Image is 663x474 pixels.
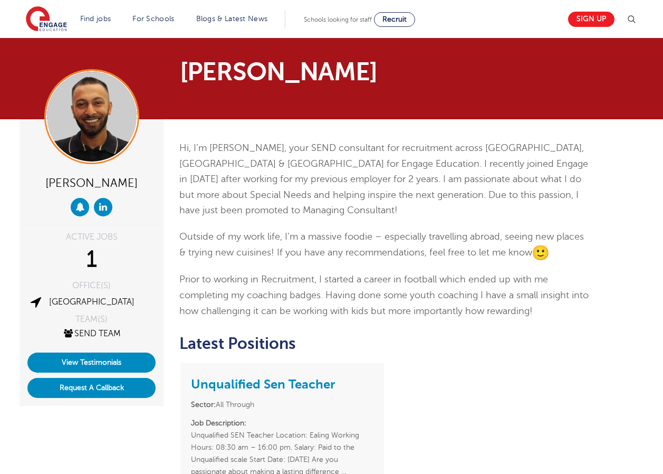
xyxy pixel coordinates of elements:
[27,378,156,398] button: Request A Callback
[80,15,111,23] a: Find jobs
[27,353,156,373] a: View Testimonials
[532,244,549,261] img: ?
[179,143,588,215] span: Hi, I’m [PERSON_NAME], your SEND consultant for recruitment across [GEOGRAPHIC_DATA], [GEOGRAPHIC...
[196,15,268,23] a: Blogs & Latest News
[191,399,373,411] li: All Through
[179,231,584,258] span: Outside of my work life, I’m a massive foodie – especially travelling abroad, seeing new places &...
[191,419,246,427] strong: Job Description:
[27,233,156,241] div: ACTIVE JOBS
[62,329,121,338] a: SEND Team
[49,297,134,307] a: [GEOGRAPHIC_DATA]
[179,335,590,353] h2: Latest Positions
[27,247,156,273] div: 1
[191,401,216,409] strong: Sector:
[27,315,156,324] div: TEAM(S)
[191,377,335,392] a: Unqualified Sen Teacher
[27,172,156,193] div: [PERSON_NAME]
[304,16,372,23] span: Schools looking for staff
[179,274,589,316] span: Prior to working in Recruitment, I started a career in football which ended up with me completing...
[27,281,156,290] div: OFFICE(S)
[180,59,430,84] h1: [PERSON_NAME]
[132,15,174,23] a: For Schools
[26,6,67,33] img: Engage Education
[374,12,415,27] a: Recruit
[568,12,614,27] a: Sign up
[382,15,407,23] span: Recruit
